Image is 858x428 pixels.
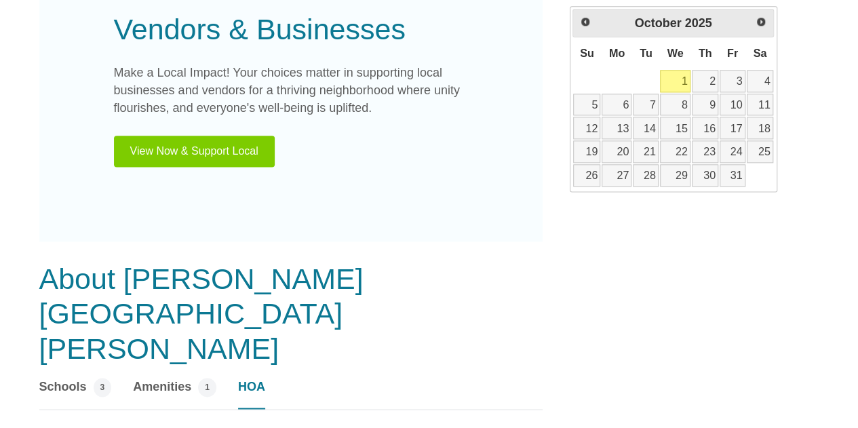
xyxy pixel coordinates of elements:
a: 25 [747,140,773,163]
span: 2025 [684,16,711,30]
a: 10 [720,94,745,116]
a: Schools 3 [39,378,112,409]
a: 19 [573,140,600,163]
span: Saturday [753,47,766,59]
a: 5 [573,94,600,116]
span: Friday [727,47,738,59]
a: 7 [633,94,659,116]
a: 6 [602,94,631,116]
span: Amenities [133,378,191,396]
p: Make a Local Impact! Your choices matter in supporting local businesses and vendors for a thrivin... [114,64,468,117]
a: Amenities 1 [133,378,216,409]
a: 4 [747,70,773,92]
a: 28 [633,164,659,187]
a: 11 [747,94,773,116]
button: View Now & Support Local [114,136,275,167]
a: 3 [720,70,745,92]
div: Vendors & Businesses [114,7,468,52]
span: HOA [238,378,265,396]
a: 30 [692,164,718,187]
a: 20 [602,140,631,163]
a: Prev [574,11,596,33]
a: 15 [660,117,690,139]
a: 27 [602,164,631,187]
span: Wednesday [667,47,684,59]
a: 16 [692,117,718,139]
a: 23 [692,140,718,163]
span: 3 [94,378,112,397]
span: Thursday [699,47,712,59]
a: HOA [238,378,265,409]
a: 29 [660,164,690,187]
span: Next [756,16,766,27]
h3: About [PERSON_NAME][GEOGRAPHIC_DATA][PERSON_NAME] [39,262,543,367]
a: 26 [573,164,600,187]
a: 31 [720,164,745,187]
span: Tuesday [640,47,652,59]
a: 2 [692,70,718,92]
span: Prev [580,16,591,27]
a: 9 [692,94,718,116]
a: 24 [720,140,745,163]
a: 13 [602,117,631,139]
span: 1 [198,378,216,397]
span: Sunday [580,47,594,59]
a: 17 [720,117,745,139]
a: 8 [660,94,690,116]
a: 21 [633,140,659,163]
span: Monday [609,47,625,59]
span: Schools [39,378,87,396]
a: 14 [633,117,659,139]
span: October [634,16,681,30]
a: Next [750,11,772,33]
a: 12 [573,117,600,139]
a: 1 [660,70,690,92]
a: 18 [747,117,773,139]
a: 22 [660,140,690,163]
